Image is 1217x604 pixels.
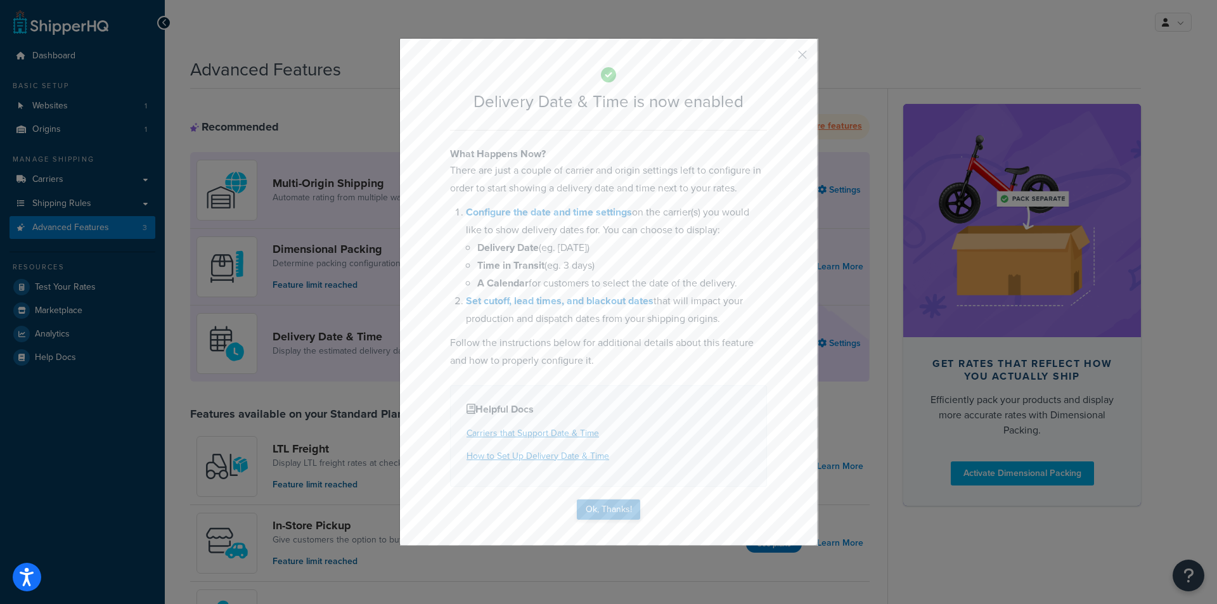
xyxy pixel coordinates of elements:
[477,276,529,290] b: A Calendar
[450,93,767,111] h2: Delivery Date & Time is now enabled
[467,402,750,417] h4: Helpful Docs
[466,203,767,292] li: on the carrier(s) you would like to show delivery dates for. You can choose to display:
[467,449,609,463] a: How to Set Up Delivery Date & Time
[466,205,632,219] a: Configure the date and time settings
[477,257,767,274] li: (eg. 3 days)
[477,274,767,292] li: for customers to select the date of the delivery.
[477,240,539,255] b: Delivery Date
[450,334,767,369] p: Follow the instructions below for additional details about this feature and how to properly confi...
[466,293,654,308] a: Set cutoff, lead times, and blackout dates
[467,427,599,440] a: Carriers that Support Date & Time
[477,258,544,273] b: Time in Transit
[466,292,767,328] li: that will impact your production and dispatch dates from your shipping origins.
[477,239,767,257] li: (eg. [DATE])
[450,162,767,197] p: There are just a couple of carrier and origin settings left to configure in order to start showin...
[577,499,640,520] button: Ok, Thanks!
[450,146,767,162] h4: What Happens Now?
